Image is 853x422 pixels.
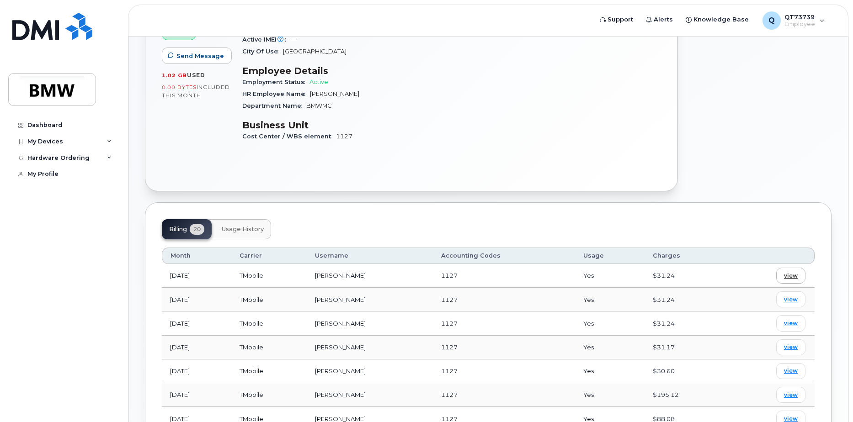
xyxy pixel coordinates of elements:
th: Charges [645,248,727,264]
span: Send Message [176,52,224,60]
td: TMobile [231,336,307,359]
td: [DATE] [162,288,231,311]
span: included this month [162,84,230,99]
span: [GEOGRAPHIC_DATA] [283,48,347,55]
span: 1127 [441,272,458,279]
span: 1127 [441,367,458,375]
span: view [784,343,798,351]
button: Send Message [162,47,232,64]
th: Accounting Codes [433,248,575,264]
a: view [776,291,805,307]
span: Q [768,15,775,26]
td: Yes [575,359,645,383]
td: Yes [575,288,645,311]
td: [PERSON_NAME] [307,383,433,407]
div: $31.24 [653,319,719,328]
span: HR Employee Name [242,90,310,97]
span: QT73739 [784,13,815,21]
span: view [784,391,798,399]
td: [DATE] [162,264,231,288]
div: $31.24 [653,295,719,304]
span: [PERSON_NAME] [310,90,359,97]
a: view [776,339,805,355]
span: Usage History [222,226,264,233]
th: Usage [575,248,645,264]
span: view [784,367,798,375]
div: $31.17 [653,343,719,352]
td: [PERSON_NAME] [307,359,433,383]
span: Cost Center / WBS element [242,133,336,140]
td: TMobile [231,359,307,383]
span: view [784,272,798,280]
a: Knowledge Base [679,11,755,29]
span: view [784,319,798,327]
span: 1.02 GB [162,72,187,79]
td: Yes [575,311,645,335]
span: Active IMEI [242,36,291,43]
a: view [776,268,805,284]
iframe: Messenger Launcher [813,382,846,415]
td: [PERSON_NAME] [307,336,433,359]
span: Employment Status [242,79,309,85]
td: [DATE] [162,336,231,359]
a: view [776,363,805,379]
th: Carrier [231,248,307,264]
div: $195.12 [653,390,719,399]
div: $31.24 [653,271,719,280]
span: City Of Use [242,48,283,55]
td: [DATE] [162,383,231,407]
span: Alerts [654,15,673,24]
span: — [291,36,297,43]
td: [DATE] [162,359,231,383]
td: TMobile [231,288,307,311]
th: Month [162,248,231,264]
span: used [187,72,205,79]
span: Active [309,79,328,85]
a: view [776,315,805,331]
span: Knowledge Base [693,15,749,24]
span: Support [608,15,633,24]
div: QT73739 [756,11,831,30]
span: Department Name [242,102,306,109]
td: TMobile [231,264,307,288]
h3: Business Unit [242,120,446,131]
a: view [776,387,805,403]
td: Yes [575,264,645,288]
td: Yes [575,383,645,407]
td: [PERSON_NAME] [307,288,433,311]
span: 1127 [441,296,458,303]
span: Employee [784,21,815,28]
td: [PERSON_NAME] [307,264,433,288]
div: $30.60 [653,367,719,375]
a: Alerts [640,11,679,29]
td: TMobile [231,383,307,407]
a: Support [593,11,640,29]
th: Username [307,248,433,264]
h3: Employee Details [242,65,446,76]
span: 0.00 Bytes [162,84,197,90]
td: [DATE] [162,311,231,335]
span: 1127 [336,133,352,140]
td: Yes [575,336,645,359]
span: view [784,295,798,304]
span: 1127 [441,320,458,327]
span: 1127 [441,343,458,351]
span: 1127 [441,391,458,398]
td: TMobile [231,311,307,335]
td: [PERSON_NAME] [307,311,433,335]
span: BMWMC [306,102,332,109]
